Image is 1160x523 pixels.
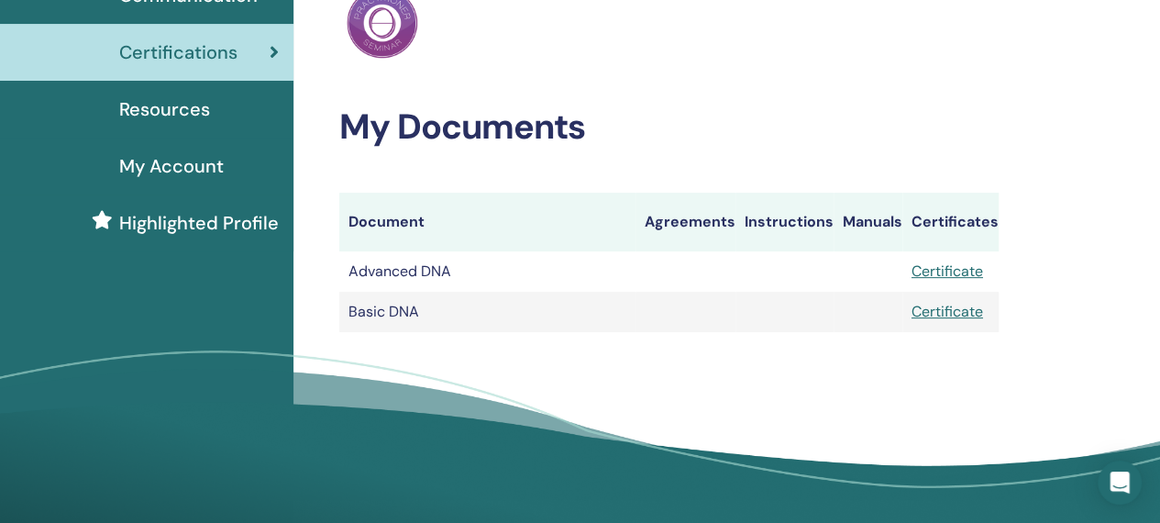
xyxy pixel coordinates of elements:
[911,261,983,281] a: Certificate
[635,193,735,251] th: Agreements
[119,209,279,237] span: Highlighted Profile
[339,106,999,149] h2: My Documents
[902,193,999,251] th: Certificates
[339,292,635,332] td: Basic DNA
[339,193,635,251] th: Document
[911,302,983,321] a: Certificate
[119,39,238,66] span: Certifications
[339,251,635,292] td: Advanced DNA
[1098,461,1142,505] div: Open Intercom Messenger
[119,152,224,180] span: My Account
[735,193,834,251] th: Instructions
[119,95,210,123] span: Resources
[834,193,902,251] th: Manuals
